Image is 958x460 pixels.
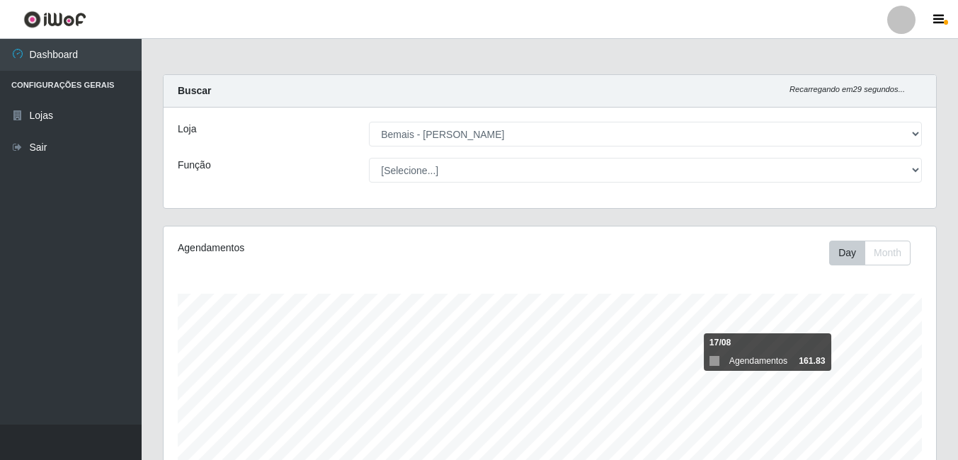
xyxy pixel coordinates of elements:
div: Agendamentos [178,241,475,255]
label: Função [178,158,211,173]
div: Toolbar with button groups [829,241,922,265]
strong: Buscar [178,85,211,96]
button: Month [865,241,911,265]
div: First group [829,241,911,265]
label: Loja [178,122,196,137]
img: CoreUI Logo [23,11,86,28]
button: Day [829,241,865,265]
i: Recarregando em 29 segundos... [789,85,905,93]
